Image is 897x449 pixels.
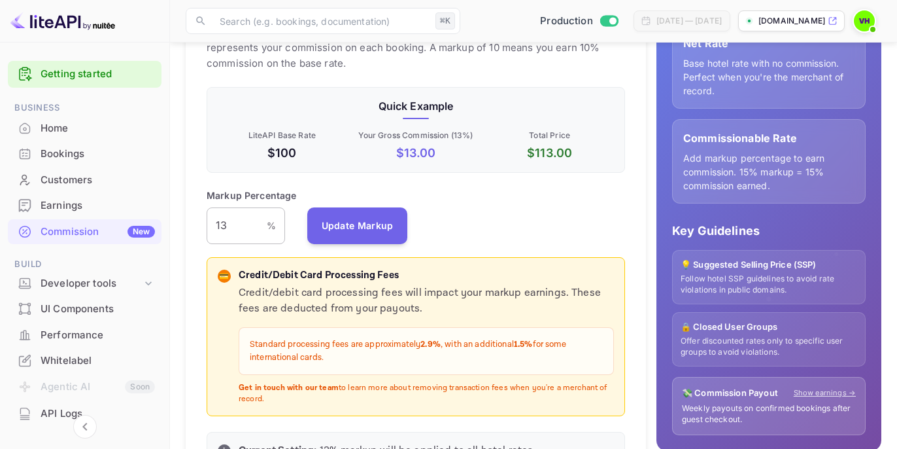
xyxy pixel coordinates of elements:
div: CommissionNew [8,219,161,245]
p: to learn more about removing transaction fees when you're a merchant of record. [239,383,614,405]
strong: 2.9% [420,339,441,350]
a: Show earnings → [794,387,856,399]
div: Customers [41,173,155,188]
div: UI Components [8,296,161,322]
p: 🔒 Closed User Groups [681,321,857,334]
p: Set your default markup percentage that will be applied to all hotel rates. This markup represent... [207,24,625,71]
p: % [267,219,276,232]
p: Quick Example [218,98,614,114]
p: Markup Percentage [207,189,297,202]
div: API Logs [8,401,161,427]
div: ⌘K [435,12,455,29]
span: Business [8,101,161,115]
p: Credit/debit card processing fees will impact your markup earnings. These fees are deducted from ... [239,285,614,317]
p: Key Guidelines [672,222,866,240]
div: Whitelabel [8,348,161,374]
a: Earnings [8,193,161,217]
button: Update Markup [307,207,408,244]
input: 0 [207,207,267,244]
a: CommissionNew [8,219,161,243]
p: Base hotel rate with no commission. Perfect when you're the merchant of record. [683,56,855,98]
strong: 1.5% [514,339,533,350]
strong: Get in touch with our team [239,383,339,393]
p: Weekly payouts on confirmed bookings after guest checkout. [682,403,856,425]
p: Follow hotel SSP guidelines to avoid rate violations in public domains. [681,274,857,296]
button: Collapse navigation [73,415,97,439]
p: 💳 [219,270,229,282]
p: $100 [218,144,347,162]
a: Bookings [8,141,161,166]
span: Production [540,14,593,29]
a: Performance [8,323,161,347]
div: Developer tools [8,272,161,295]
div: Commission [41,224,155,240]
p: $ 13.00 [352,144,481,162]
div: Performance [8,323,161,348]
div: Switch to Sandbox mode [535,14,623,29]
div: API Logs [41,406,155,422]
div: Home [41,121,155,136]
div: [DATE] — [DATE] [656,15,722,27]
a: Getting started [41,67,155,82]
div: Bookings [8,141,161,167]
p: 💸 Commission Payout [682,387,778,400]
p: $ 113.00 [485,144,614,162]
div: Whitelabel [41,353,155,368]
a: Whitelabel [8,348,161,372]
div: Customers [8,168,161,193]
div: Developer tools [41,276,142,291]
p: Net Rate [683,35,855,51]
div: New [127,226,155,238]
p: Your Gross Commission ( 13 %) [352,130,481,141]
p: Offer discounted rates only to specific user groups to avoid violations. [681,336,857,358]
div: Performance [41,328,155,343]
a: UI Components [8,296,161,321]
p: Commissionable Rate [683,130,855,146]
div: UI Components [41,302,155,317]
p: Add markup percentage to earn commission. 15% markup = 15% commission earned. [683,151,855,192]
img: LiteAPI logo [10,10,115,31]
p: Credit/Debit Card Processing Fees [239,268,614,283]
a: Home [8,116,161,140]
a: API Logs [8,401,161,425]
img: VIPrates Hotel-rez.com [854,10,875,31]
div: Bookings [41,147,155,162]
p: Total Price [485,130,614,141]
span: Build [8,257,161,272]
p: [DOMAIN_NAME] [758,15,825,27]
div: Earnings [8,193,161,219]
div: Earnings [41,198,155,213]
p: Standard processing fees are approximately , with an additional for some international cards. [250,338,603,364]
input: Search (e.g. bookings, documentation) [212,8,430,34]
div: Getting started [8,61,161,88]
a: Customers [8,168,161,192]
p: 💡 Suggested Selling Price (SSP) [681,259,857,272]
div: Home [8,116,161,141]
p: LiteAPI Base Rate [218,130,347,141]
